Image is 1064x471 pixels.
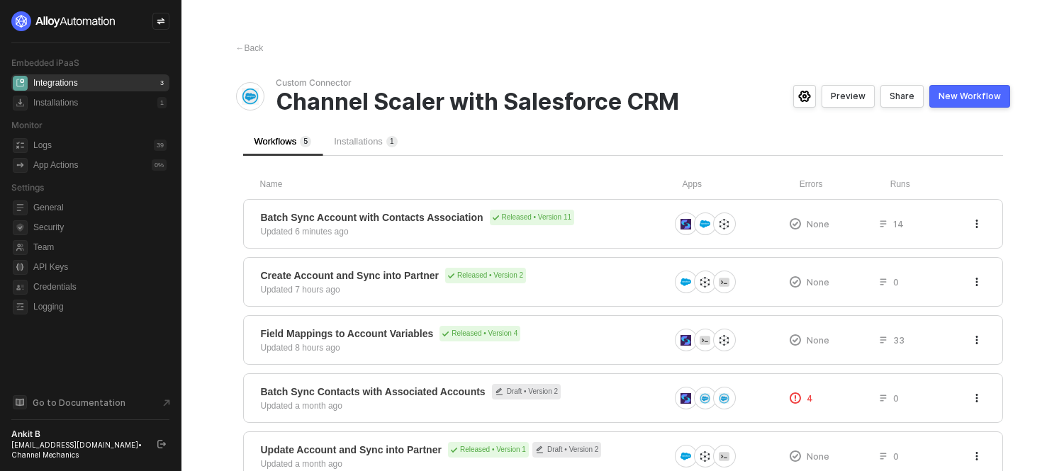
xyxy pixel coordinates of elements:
img: icon [700,393,710,404]
span: API Keys [33,259,167,276]
div: 3 [157,77,167,89]
span: 0 [893,450,899,463]
div: 0 % [152,159,167,171]
img: icon [700,277,710,288]
div: 1 [157,97,167,108]
img: icon [681,451,691,462]
img: icon [681,219,691,229]
button: New Workflow [929,85,1010,108]
div: Updated a month ago [261,458,342,470]
span: Create Account and Sync into Partner [261,268,439,283]
span: icon-list [879,278,887,286]
span: General [33,199,167,216]
div: New Workflow [939,91,1001,102]
span: Field Mappings to Account Variables [261,327,434,341]
span: icon-exclamation [790,276,801,288]
div: Updated 6 minutes ago [261,225,349,238]
img: icon [719,451,729,462]
span: installations [13,96,28,110]
div: Installations [33,97,78,109]
img: icon [681,277,691,288]
div: Logs [33,140,52,152]
span: icon-list [879,220,887,228]
div: Share [890,91,914,102]
div: Updated 8 hours ago [261,341,340,354]
span: icon-list [879,452,887,460]
span: Settings [11,182,44,193]
div: Errors [800,178,890,191]
span: Update Account and Sync into Partner [261,443,442,457]
div: [EMAIL_ADDRESS][DOMAIN_NAME] • Channel Mechanics [11,440,145,460]
span: ← [236,43,245,53]
span: icon-swap [157,17,165,25]
span: 4 [807,392,813,404]
div: Back [236,42,264,55]
span: credentials [13,280,28,295]
span: integrations [13,76,28,91]
span: Logging [33,298,167,315]
span: logging [13,300,28,314]
span: Credentials [33,278,167,295]
span: icon-exclamation [790,334,801,346]
div: Preview [831,91,866,102]
img: icon [700,335,710,346]
span: icon-list [879,394,887,402]
span: icon-list [879,336,887,344]
span: Monitor [11,120,43,130]
div: Released • Version 1 [448,442,529,458]
span: documentation [13,395,27,409]
span: None [807,334,829,346]
sup: 1 [386,136,398,147]
span: logout [157,440,166,448]
span: general [13,200,28,215]
a: logo [11,11,169,31]
span: Workflows [254,136,312,147]
div: Draft • Version 2 [532,442,601,458]
div: Runs [890,178,986,191]
span: icon-exclamation [790,392,801,404]
img: icon [681,393,691,404]
img: integration-icon [242,88,259,105]
div: Name [260,178,683,191]
span: Embedded iPaaS [11,57,79,68]
button: Preview [822,85,875,108]
span: None [807,218,829,230]
span: security [13,220,28,235]
a: Knowledge Base [11,394,170,411]
span: Channel Scaler with Salesforce CRM [276,89,681,115]
div: 39 [154,140,167,151]
div: Integrations [33,77,78,89]
span: 0 [893,276,899,288]
span: Draft • Version 2 [492,384,561,399]
span: icon-exclamation [790,218,801,229]
img: icon [719,219,729,229]
img: icon [700,219,710,229]
img: icon [700,451,710,462]
span: Batch Sync Contacts with Associated Accounts [261,385,486,399]
img: logo [11,11,116,31]
span: icon-exclamation [790,450,801,462]
img: icon [719,277,729,288]
div: Released • Version 2 [445,268,526,283]
span: Go to Documentation [33,397,125,409]
span: Security [33,219,167,236]
div: Ankit B [11,429,145,440]
span: None [807,276,829,288]
div: Released • Version 11 [490,210,575,225]
img: icon [719,335,729,346]
div: Updated a month ago [261,399,342,412]
div: Apps [683,178,800,191]
span: 0 [893,392,899,404]
span: team [13,240,28,255]
button: Share [880,85,924,108]
span: icon-settings [798,91,811,102]
span: icon-logs [13,138,28,153]
span: Custom Connector [276,77,681,89]
img: icon [719,393,729,404]
span: icon-app-actions [13,158,28,173]
span: api-key [13,260,28,275]
span: document-arrow [159,396,174,410]
span: Team [33,239,167,256]
div: Updated 7 hours ago [261,283,340,296]
div: App Actions [33,159,78,171]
